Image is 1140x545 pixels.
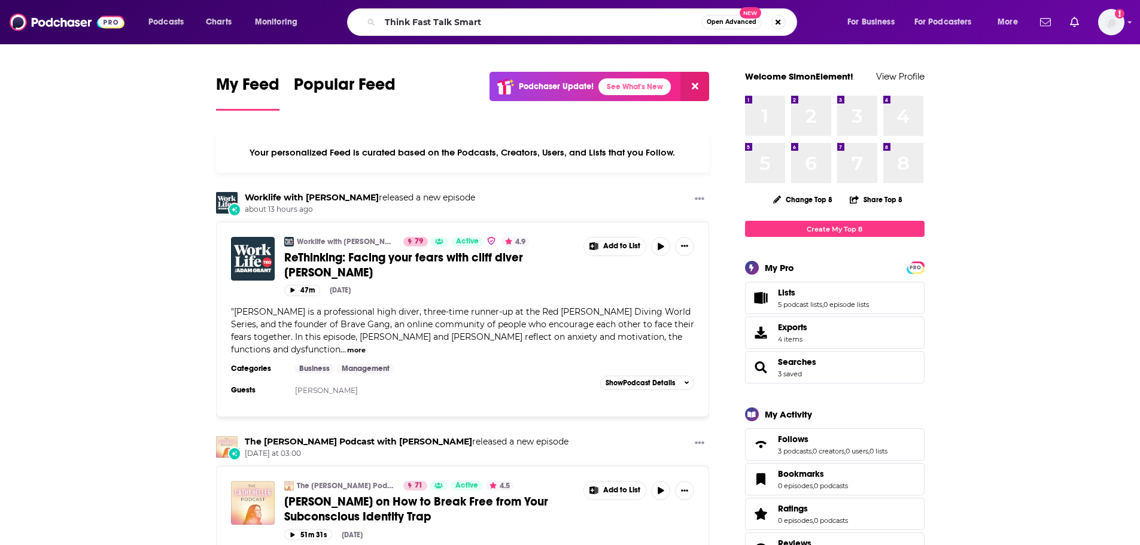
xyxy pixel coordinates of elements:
span: Exports [749,324,773,341]
span: ReThinking: Facing your fears with cliff diver [PERSON_NAME] [284,250,523,280]
a: Active [451,481,483,491]
a: 0 lists [870,447,887,455]
button: open menu [839,13,910,32]
a: Business [294,364,335,373]
img: The Cathy Heller Podcast with Cathy Heller [216,436,238,458]
a: See What's New [598,78,671,95]
a: 5 podcast lists [778,300,822,309]
div: [DATE] [342,531,363,539]
button: more [347,345,366,355]
h3: released a new episode [245,192,475,203]
button: 4.5 [486,481,513,491]
svg: Add a profile image [1115,9,1124,19]
a: Worklife with Adam Grant [245,192,379,203]
span: Bookmarks [778,468,824,479]
span: For Business [847,14,895,31]
span: Active [455,480,478,492]
span: [PERSON_NAME] on How to Break Free from Your Subconscious Identity Trap [284,494,548,524]
div: Search podcasts, credits, & more... [358,8,808,36]
img: Podchaser - Follow, Share and Rate Podcasts [10,11,124,34]
span: Follows [745,428,925,461]
a: 71 [403,481,427,491]
img: Jim Fortin on How to Break Free from Your Subconscious Identity Trap [231,481,275,525]
a: PRO [908,263,923,272]
a: Lists [749,290,773,306]
span: [PERSON_NAME] is a professional high diver, three-time runner-up at the Red [PERSON_NAME] Diving ... [231,306,694,355]
a: Popular Feed [294,74,396,111]
span: , [822,300,823,309]
img: User Profile [1098,9,1124,35]
span: Follows [778,434,808,444]
span: " [231,306,694,355]
span: Monitoring [255,14,297,31]
div: My Activity [765,409,812,420]
span: Popular Feed [294,74,396,102]
div: Your personalized Feed is curated based on the Podcasts, Creators, Users, and Lists that you Follow. [216,132,710,173]
img: Worklife with Adam Grant [216,192,238,214]
a: 0 episodes [778,516,813,525]
div: New Episode [228,203,241,216]
a: ReThinking: Facing your fears with cliff diver Molly Carlson [231,237,275,281]
a: 0 episodes [778,482,813,490]
span: Charts [206,14,232,31]
div: My Pro [765,262,794,273]
a: Show notifications dropdown [1065,12,1084,32]
a: Worklife with [PERSON_NAME] [297,237,396,246]
span: Logged in as SimonElement [1098,9,1124,35]
a: Exports [745,316,925,349]
a: My Feed [216,74,279,111]
button: Open AdvancedNew [701,15,762,29]
button: Show More Button [675,481,694,500]
span: Add to List [603,486,640,495]
a: Management [337,364,394,373]
span: , [813,516,814,525]
span: Ratings [778,503,808,514]
span: My Feed [216,74,279,102]
button: Show More Button [690,192,709,207]
a: [PERSON_NAME] [295,386,358,395]
a: 0 episode lists [823,300,869,309]
a: 0 creators [813,447,844,455]
span: For Podcasters [914,14,972,31]
button: open menu [907,13,989,32]
a: 0 podcasts [814,482,848,490]
a: Follows [749,436,773,453]
button: open menu [989,13,1033,32]
img: Worklife with Adam Grant [284,237,294,246]
h3: Guests [231,385,285,395]
span: ... [341,344,346,355]
button: Show More Button [675,237,694,256]
a: [PERSON_NAME] on How to Break Free from Your Subconscious Identity Trap [284,494,575,524]
span: Add to List [603,242,640,251]
button: Show profile menu [1098,9,1124,35]
a: Follows [778,434,887,444]
a: Create My Top 8 [745,221,925,237]
a: Show notifications dropdown [1035,12,1056,32]
button: 51m 31s [284,529,332,540]
span: Active [456,236,479,248]
button: Change Top 8 [766,192,840,207]
button: Share Top 8 [849,188,903,211]
a: Searches [778,357,816,367]
button: Show More Button [584,482,646,500]
span: , [868,447,870,455]
span: Ratings [745,498,925,530]
button: 4.9 [501,237,529,246]
img: The Cathy Heller Podcast with Cathy Heller [284,481,294,491]
a: 3 saved [778,370,802,378]
span: 71 [415,480,422,492]
span: Lists [745,282,925,314]
span: 79 [415,236,423,248]
span: 4 items [778,335,807,343]
span: Bookmarks [745,463,925,495]
a: ReThinking: Facing your fears with cliff diver [PERSON_NAME] [284,250,575,280]
a: 0 podcasts [814,516,848,525]
button: open menu [140,13,199,32]
h3: Categories [231,364,285,373]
